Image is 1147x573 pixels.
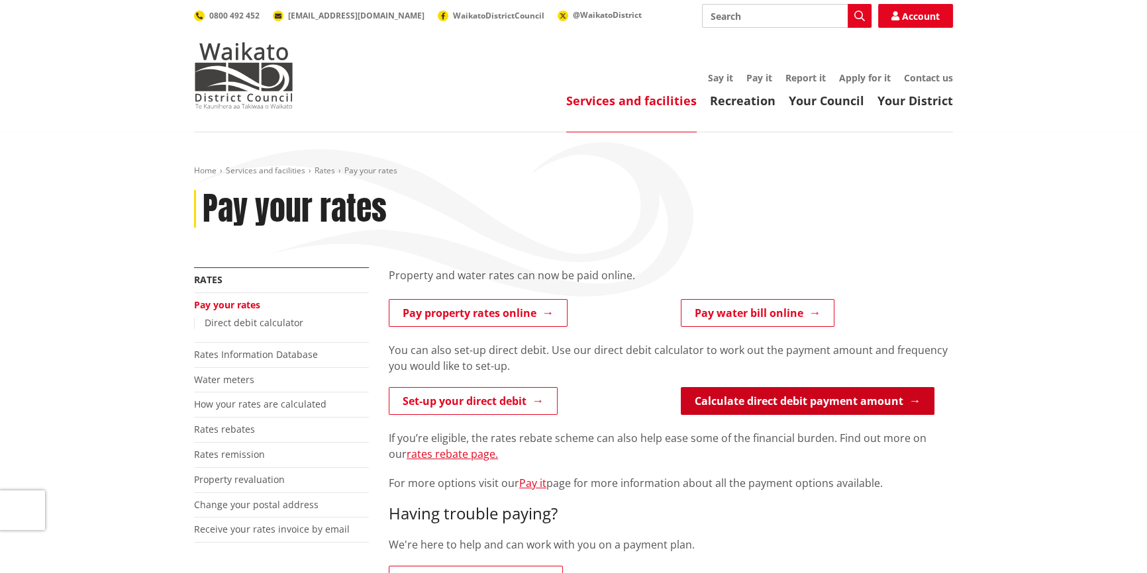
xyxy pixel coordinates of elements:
[194,10,260,21] a: 0800 492 452
[407,447,498,461] a: rates rebate page.
[566,93,697,109] a: Services and facilities
[194,273,223,286] a: Rates
[194,165,953,177] nav: breadcrumb
[194,348,318,361] a: Rates Information Database
[389,267,953,299] div: Property and water rates can now be paid online.
[194,373,254,386] a: Water meters
[389,342,953,374] p: You can also set-up direct debit. Use our direct debit calculator to work out the payment amount ...
[785,71,826,84] a: Report it
[438,10,544,21] a: WaikatoDistrictCouncil
[904,71,953,84] a: Contact us
[273,10,424,21] a: [EMAIL_ADDRESS][DOMAIN_NAME]
[194,42,293,109] img: Waikato District Council - Te Kaunihera aa Takiwaa o Waikato
[681,387,934,415] a: Calculate direct debit payment amount
[194,398,326,410] a: How your rates are calculated
[519,476,546,490] a: Pay it
[203,190,387,228] h1: Pay your rates
[389,504,953,523] h3: Having trouble paying?
[789,93,864,109] a: Your Council
[288,10,424,21] span: [EMAIL_ADDRESS][DOMAIN_NAME]
[194,523,350,535] a: Receive your rates invoice by email
[194,498,319,511] a: Change your postal address
[877,93,953,109] a: Your District
[194,448,265,461] a: Rates remission
[194,473,285,486] a: Property revaluation
[681,299,834,327] a: Pay water bill online
[209,10,260,21] span: 0800 492 452
[453,10,544,21] span: WaikatoDistrictCouncil
[389,299,568,327] a: Pay property rates online
[194,423,255,435] a: Rates rebates
[573,9,642,21] span: @WaikatoDistrict
[839,71,891,84] a: Apply for it
[558,9,642,21] a: @WaikatoDistrict
[389,537,953,552] p: We're here to help and can work with you on a payment plan.
[746,71,772,84] a: Pay it
[194,298,260,311] a: Pay your rates
[708,71,733,84] a: Say it
[205,316,303,329] a: Direct debit calculator
[194,165,217,176] a: Home
[226,165,305,176] a: Services and facilities
[702,4,872,28] input: Search input
[878,4,953,28] a: Account
[389,430,953,462] p: If you’re eligible, the rates rebate scheme can also help ease some of the financial burden. Find...
[315,165,335,176] a: Rates
[389,387,558,415] a: Set-up your direct debit
[344,165,397,176] span: Pay your rates
[710,93,775,109] a: Recreation
[389,475,953,491] p: For more options visit our page for more information about all the payment options available.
